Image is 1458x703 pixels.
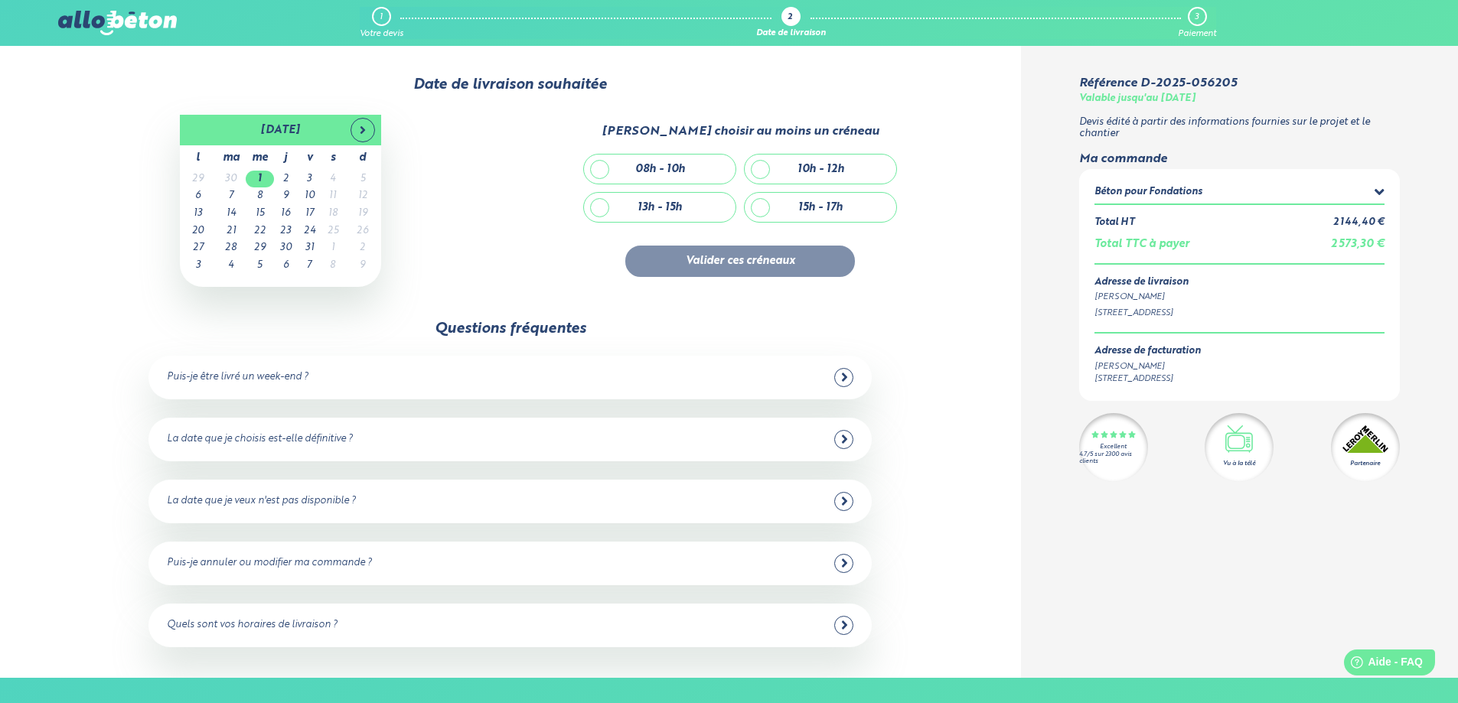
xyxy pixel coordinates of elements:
div: La date que je veux n'est pas disponible ? [167,496,356,507]
span: 2 573,30 € [1331,239,1385,249]
td: 26 [344,223,381,240]
td: 27 [180,239,217,257]
td: 8 [246,187,274,205]
th: j [274,145,298,171]
td: 7 [298,257,321,275]
td: 21 [217,223,246,240]
div: [STREET_ADDRESS] [1094,373,1201,386]
td: 13 [180,205,217,223]
td: 8 [321,257,344,275]
td: 24 [298,223,321,240]
td: 2 [344,239,381,257]
td: 31 [298,239,321,257]
th: v [298,145,321,171]
div: Total TTC à payer [1094,238,1189,251]
td: 6 [274,257,298,275]
div: 4.7/5 sur 2300 avis clients [1079,451,1148,465]
td: 30 [274,239,298,257]
td: 5 [246,257,274,275]
div: [STREET_ADDRESS] [1094,307,1385,320]
a: 2 Date de livraison [756,7,826,39]
div: Questions fréquentes [435,321,586,337]
div: 3 [1195,12,1199,22]
td: 3 [298,171,321,188]
th: d [344,145,381,171]
div: Puis-je être livré un week-end ? [167,372,308,383]
summary: Béton pour Fondations [1094,184,1385,203]
td: 23 [274,223,298,240]
div: 08h - 10h [635,163,685,176]
div: Votre devis [360,29,403,39]
div: Béton pour Fondations [1094,187,1202,198]
td: 1 [321,239,344,257]
div: Adresse de livraison [1094,277,1385,288]
div: Paiement [1178,29,1216,39]
td: 17 [298,205,321,223]
a: 3 Paiement [1178,7,1216,39]
td: 5 [344,171,381,188]
a: 1 Votre devis [360,7,403,39]
div: 15h - 17h [798,201,843,214]
div: [PERSON_NAME] choisir au moins un créneau [602,125,879,138]
td: 25 [321,223,344,240]
div: 13h - 15h [638,201,682,214]
div: Ma commande [1079,152,1400,166]
div: Quels sont vos horaires de livraison ? [167,620,338,631]
div: 2 144,40 € [1333,217,1385,229]
div: Excellent [1100,444,1127,451]
td: 29 [180,171,217,188]
td: 4 [217,257,246,275]
td: 1 [246,171,274,188]
div: 10h - 12h [797,163,844,176]
td: 9 [274,187,298,205]
button: Valider ces créneaux [625,246,855,277]
div: Référence D-2025-056205 [1079,76,1237,90]
div: Vu à la télé [1223,459,1255,468]
img: allobéton [58,11,176,35]
div: Date de livraison [756,29,826,39]
td: 20 [180,223,217,240]
div: Valable jusqu'au [DATE] [1079,93,1195,105]
div: Partenaire [1350,459,1380,468]
td: 6 [180,187,217,205]
p: Devis édité à partir des informations fournies sur le projet et le chantier [1079,117,1400,139]
td: 4 [321,171,344,188]
td: 18 [321,205,344,223]
th: l [180,145,217,171]
div: [PERSON_NAME] [1094,291,1385,304]
td: 10 [298,187,321,205]
td: 22 [246,223,274,240]
div: [PERSON_NAME] [1094,360,1201,373]
div: 2 [788,13,792,23]
td: 30 [217,171,246,188]
div: La date que je choisis est-elle définitive ? [167,434,353,445]
td: 3 [180,257,217,275]
div: Puis-je annuler ou modifier ma commande ? [167,558,372,569]
td: 19 [344,205,381,223]
td: 9 [344,257,381,275]
td: 12 [344,187,381,205]
iframe: Help widget launcher [1322,643,1441,686]
th: ma [217,145,246,171]
td: 28 [217,239,246,257]
th: me [246,145,274,171]
div: Total HT [1094,217,1134,229]
th: [DATE] [217,115,344,145]
td: 16 [274,205,298,223]
td: 14 [217,205,246,223]
td: 29 [246,239,274,257]
div: 1 [380,12,383,22]
td: 7 [217,187,246,205]
th: s [321,145,344,171]
td: 2 [274,171,298,188]
div: Adresse de facturation [1094,346,1201,357]
div: Date de livraison souhaitée [58,76,962,93]
td: 11 [321,187,344,205]
td: 15 [246,205,274,223]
